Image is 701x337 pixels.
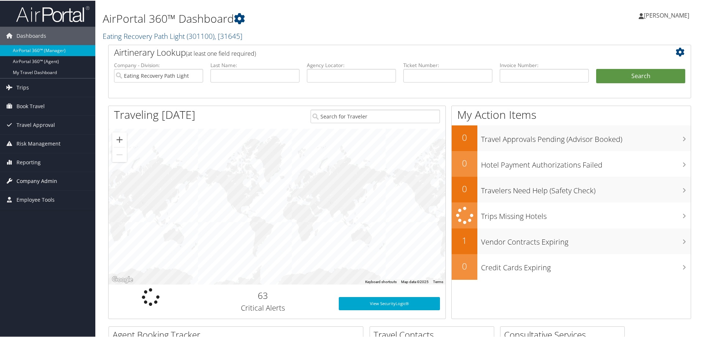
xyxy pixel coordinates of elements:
h2: 0 [452,131,477,143]
span: Company Admin [16,171,57,190]
label: Last Name: [210,61,300,68]
a: 0Travel Approvals Pending (Advisor Booked) [452,125,691,150]
a: [PERSON_NAME] [639,4,697,26]
label: Agency Locator: [307,61,396,68]
button: Keyboard shortcuts [365,279,397,284]
a: 1Vendor Contracts Expiring [452,228,691,253]
h3: Trips Missing Hotels [481,207,691,221]
a: Terms (opens in new tab) [433,279,443,283]
label: Company - Division: [114,61,203,68]
span: Trips [16,78,29,96]
span: Risk Management [16,134,60,152]
button: Zoom in [112,132,127,146]
h2: 1 [452,234,477,246]
label: Ticket Number: [403,61,492,68]
span: Book Travel [16,96,45,115]
img: airportal-logo.png [16,5,89,22]
button: Zoom out [112,147,127,161]
input: Search for Traveler [311,109,440,122]
h2: 0 [452,182,477,194]
img: Google [110,274,135,284]
h3: Hotel Payment Authorizations Failed [481,155,691,169]
label: Invoice Number: [500,61,589,68]
span: Dashboards [16,26,46,44]
span: Map data ©2025 [401,279,429,283]
h2: Airtinerary Lookup [114,45,637,58]
h3: Vendor Contracts Expiring [481,232,691,246]
span: [PERSON_NAME] [644,11,689,19]
h2: 63 [198,289,328,301]
h3: Travel Approvals Pending (Advisor Booked) [481,130,691,144]
h2: 0 [452,156,477,169]
h1: My Action Items [452,106,691,122]
a: Trips Missing Hotels [452,202,691,228]
button: Search [596,68,685,83]
span: Reporting [16,153,41,171]
a: 0Travelers Need Help (Safety Check) [452,176,691,202]
h2: 0 [452,259,477,272]
h3: Credit Cards Expiring [481,258,691,272]
span: Travel Approval [16,115,55,133]
span: ( 301100 ) [187,30,214,40]
span: Employee Tools [16,190,55,208]
h1: AirPortal 360™ Dashboard [103,10,499,26]
span: , [ 31645 ] [214,30,242,40]
h3: Critical Alerts [198,302,328,312]
span: (at least one field required) [186,49,256,57]
a: View SecurityLogic® [339,296,440,309]
a: Open this area in Google Maps (opens a new window) [110,274,135,284]
a: 0Credit Cards Expiring [452,253,691,279]
h3: Travelers Need Help (Safety Check) [481,181,691,195]
a: 0Hotel Payment Authorizations Failed [452,150,691,176]
a: Eating Recovery Path Light [103,30,242,40]
h1: Traveling [DATE] [114,106,195,122]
